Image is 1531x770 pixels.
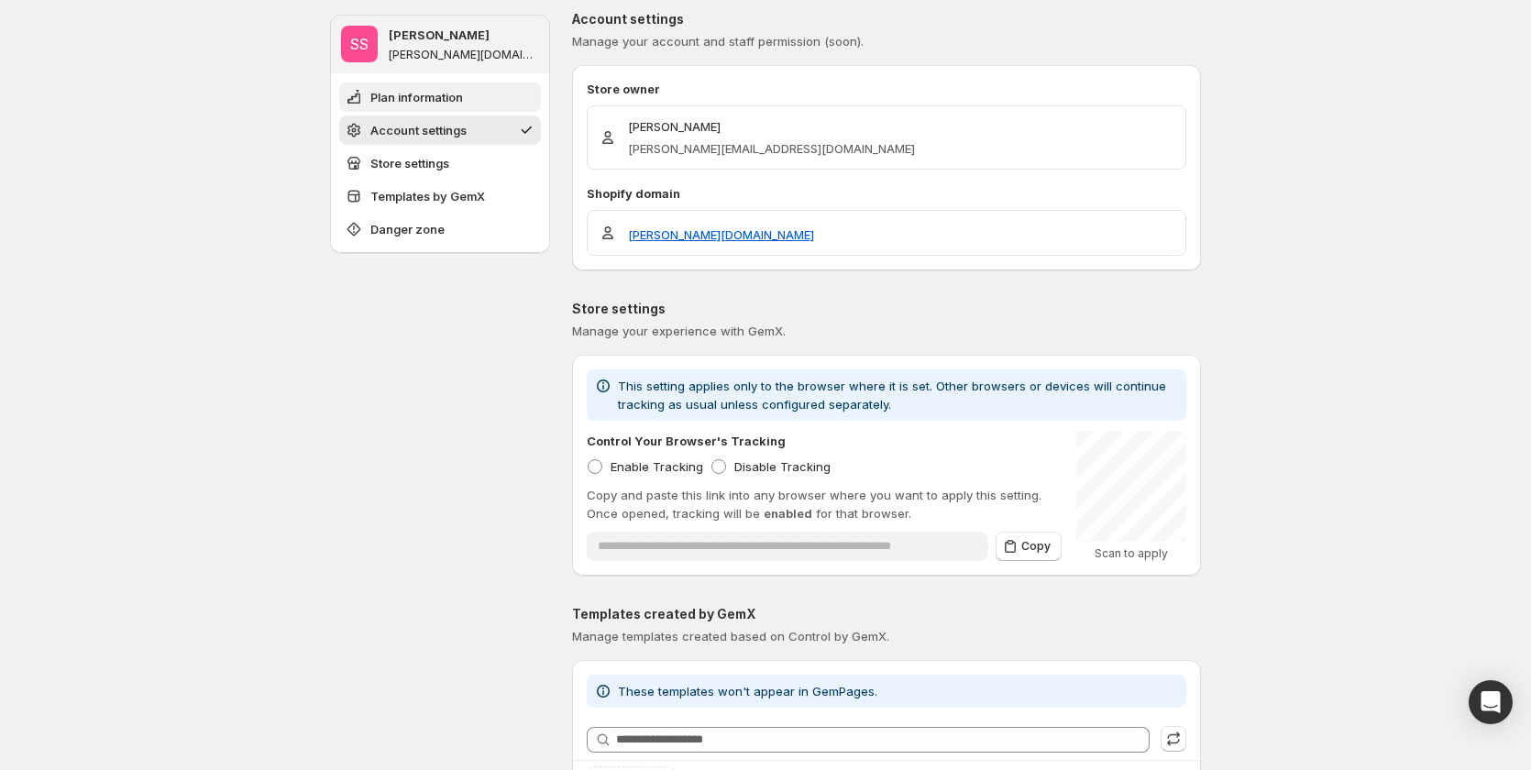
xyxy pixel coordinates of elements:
p: [PERSON_NAME][EMAIL_ADDRESS][DOMAIN_NAME] [628,139,915,158]
p: Scan to apply [1076,546,1186,561]
button: Store settings [339,148,541,178]
a: [PERSON_NAME][DOMAIN_NAME] [628,225,814,244]
p: Copy and paste this link into any browser where you want to apply this setting. Once opened, trac... [587,486,1062,522]
p: Control Your Browser's Tracking [587,432,786,450]
span: enabled [764,506,812,521]
span: Enable Tracking [611,459,703,474]
span: These templates won't appear in GemPages. [618,684,877,698]
p: Store settings [572,300,1201,318]
span: Copy [1021,539,1051,554]
span: Account settings [370,121,467,139]
p: Shopify domain [587,184,1186,203]
span: This setting applies only to the browser where it is set. Other browsers or devices will continue... [618,379,1166,412]
span: Templates by GemX [370,187,485,205]
button: Copy [996,532,1062,561]
div: Open Intercom Messenger [1469,680,1513,724]
span: Disable Tracking [734,459,831,474]
span: Manage your experience with GemX. [572,324,786,338]
p: [PERSON_NAME] [389,26,490,44]
span: Manage your account and staff permission (soon). [572,34,864,49]
p: Store owner [587,80,1186,98]
button: Account settings [339,115,541,145]
button: Plan information [339,82,541,112]
p: [PERSON_NAME] [628,117,915,136]
button: Danger zone [339,214,541,244]
span: Sandy Sandy [341,26,378,62]
p: [PERSON_NAME][DOMAIN_NAME] [389,48,539,62]
button: Templates by GemX [339,181,541,211]
span: Danger zone [370,220,445,238]
text: SS [350,35,369,53]
span: Manage templates created based on Control by GemX. [572,629,889,643]
p: Templates created by GemX [572,605,1201,623]
p: Account settings [572,10,1201,28]
span: Store settings [370,154,449,172]
span: Plan information [370,88,463,106]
